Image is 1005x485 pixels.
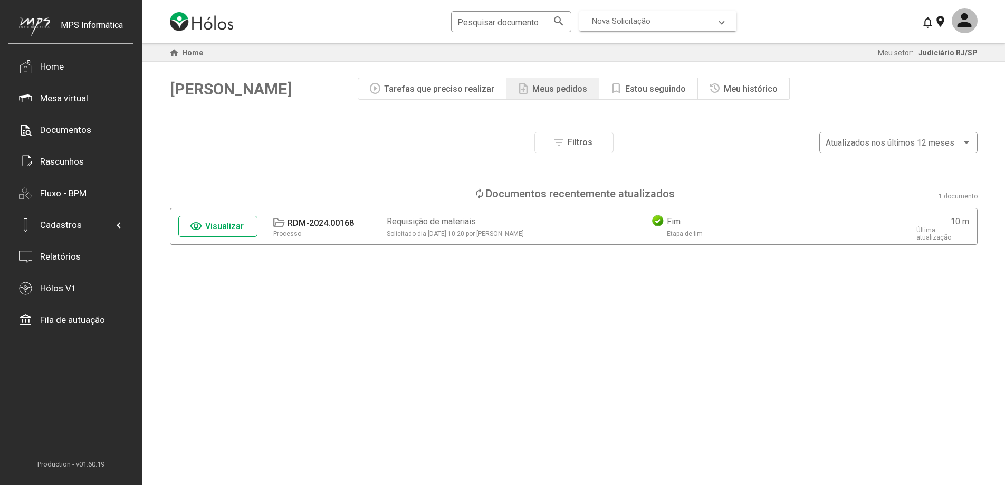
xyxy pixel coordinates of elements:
div: Fila de autuação [40,315,105,325]
div: Requisição de materiais [387,216,476,226]
div: Meus pedidos [532,84,587,94]
div: Mesa virtual [40,93,88,103]
div: Fluxo - BPM [40,188,87,198]
div: Etapa de fim [667,230,703,237]
img: mps-image-cropped.png [19,17,50,36]
div: Meu histórico [724,84,778,94]
mat-icon: folder_open [272,216,285,229]
mat-icon: home [168,46,180,59]
mat-icon: note_add [517,82,530,95]
div: Tarefas que preciso realizar [384,84,494,94]
span: Nova Solicitação [592,16,650,26]
span: Visualizar [205,221,244,231]
mat-icon: bookmark [610,82,623,95]
mat-expansion-panel-header: Nova Solicitação [579,11,736,31]
span: Solicitado dia [DATE] 10:20 por [PERSON_NAME] [387,230,524,237]
span: Filtros [568,137,592,147]
mat-icon: visibility [190,220,203,233]
span: Home [182,49,203,57]
span: Atualizados nos últimos 12 meses [826,138,954,148]
div: Rascunhos [40,156,84,167]
div: MPS Informática [61,20,123,46]
div: Estou seguindo [625,84,686,94]
span: Production - v01.60.19 [8,460,133,468]
div: 1 documento [939,193,978,200]
div: Home [40,61,64,72]
div: Documentos [40,125,91,135]
div: Fim [667,216,681,226]
mat-icon: location_on [934,15,946,27]
img: logo-holos.png [170,12,233,31]
mat-icon: history [709,82,721,95]
div: Documentos recentemente atualizados [486,187,675,200]
div: RDM-2024.00168 [288,218,354,228]
span: Meu setor: [878,49,913,57]
div: 10 m [951,216,969,226]
mat-icon: filter_list [552,136,565,149]
mat-icon: loop [473,187,486,200]
span: [PERSON_NAME] [170,80,292,98]
div: Cadastros [40,220,82,230]
div: Processo [273,230,301,237]
span: Judiciário RJ/SP [918,49,978,57]
div: Última atualização [916,226,969,241]
div: Relatórios [40,251,81,262]
mat-icon: search [552,14,565,27]
button: Filtros [534,132,614,153]
button: Visualizar [178,216,257,237]
mat-icon: play_circle [369,82,381,95]
div: Hólos V1 [40,283,76,293]
mat-expansion-panel-header: Cadastros [19,209,123,241]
